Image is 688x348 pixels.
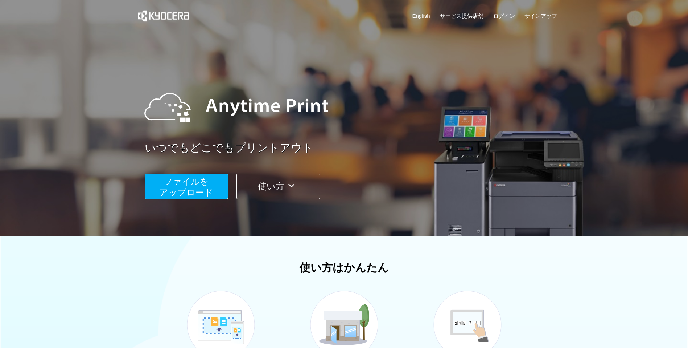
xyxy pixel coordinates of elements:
a: いつでもどこでもプリントアウト [145,140,562,156]
a: サインアップ [524,12,557,20]
a: ログイン [493,12,515,20]
a: English [412,12,430,20]
span: ファイルを ​​アップロード [159,177,213,197]
button: ファイルを​​アップロード [145,174,228,199]
a: サービス提供店舗 [440,12,483,20]
button: 使い方 [236,174,320,199]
